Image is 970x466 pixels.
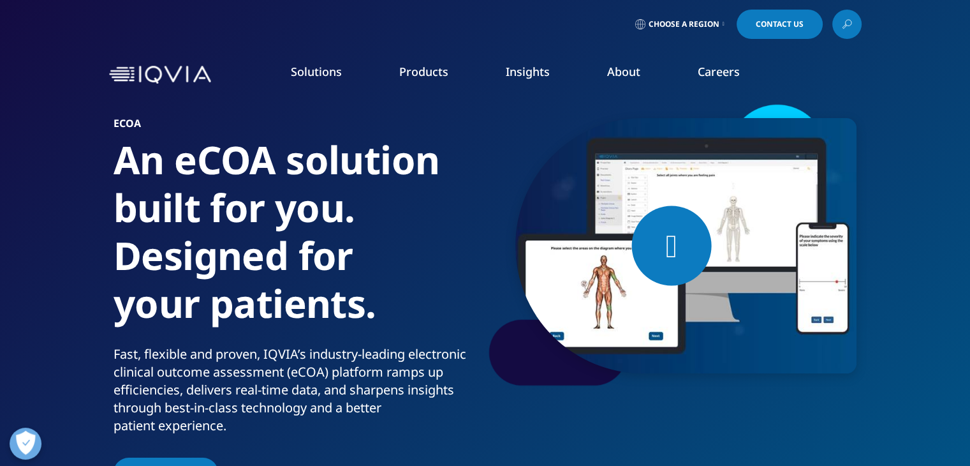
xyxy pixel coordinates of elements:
[607,64,640,79] a: About
[506,64,550,79] a: Insights
[515,118,856,373] img: ecoa-hero-module.jpg
[649,19,719,29] span: Choose a Region
[114,136,480,345] h1: An eCOA solution built for you. Designed for your patients.
[216,45,862,105] nav: Primary
[698,64,740,79] a: Careers
[399,64,448,79] a: Products
[291,64,342,79] a: Solutions
[114,345,480,435] div: Fast, flexible and proven, IQVIA’s industry-leading electronic clinical outcome assessment (eCOA)...
[109,66,211,84] img: IQVIA Healthcare Information Technology and Pharma Clinical Research Company
[10,428,41,460] button: Abrir preferencias
[114,118,480,136] h6: eCOA
[756,20,804,28] span: Contact Us
[737,10,823,39] a: Contact Us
